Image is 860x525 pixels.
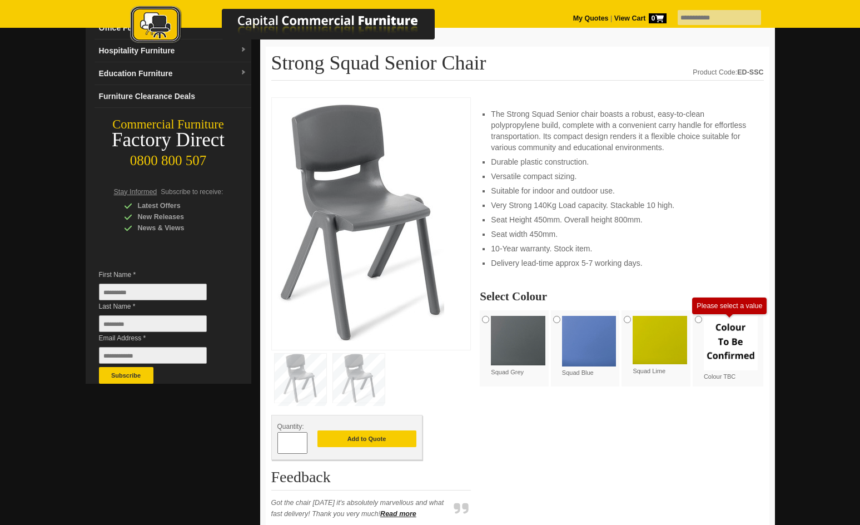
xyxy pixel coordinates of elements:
img: Squad Lime [633,316,687,364]
strong: View Cart [614,14,667,22]
li: Versatile compact sizing. [491,171,752,182]
img: dropdown [240,70,247,76]
label: Squad Blue [562,316,617,378]
h2: Feedback [271,469,471,491]
li: Delivery lead-time approx 5-7 working days. [491,257,752,269]
img: Squad Blue [562,316,617,366]
div: New Releases [124,211,230,222]
img: Capital Commercial Furniture Logo [100,6,489,46]
strong: ED-SSC [737,68,763,76]
span: Last Name * [99,301,223,312]
div: 0800 800 507 [86,147,251,169]
h2: Select Colour [480,291,763,302]
li: Seat Height 450mm. Overall height 800mm. [491,214,752,225]
li: The Strong Squad Senior chair boasts a robust, easy-to-clean polypropylene build, complete with a... [491,108,752,153]
span: Quantity: [277,423,304,430]
span: Email Address * [99,333,223,344]
div: Product Code: [693,67,763,78]
span: 0 [649,13,667,23]
li: Suitable for indoor and outdoor use. [491,185,752,196]
a: Read more [380,510,416,518]
label: Squad Grey [491,316,545,377]
h1: Strong Squad Senior Chair [271,52,764,81]
a: Education Furnituredropdown [95,62,251,85]
img: Colour TBC [704,316,758,370]
input: First Name * [99,284,207,300]
li: Durable plastic construction. [491,156,752,167]
img: Squad Grey [491,316,545,365]
li: Very Strong 140Kg Load capacity. Stackable 10 high. [491,200,752,211]
button: Add to Quote [317,430,416,447]
a: Furniture Clearance Deals [95,85,251,108]
div: Latest Offers [124,200,230,211]
li: 10-Year warranty. Stock item. [491,243,752,254]
a: Capital Commercial Furniture Logo [100,6,489,49]
div: Please select a value [697,302,762,310]
a: View Cart0 [612,14,666,22]
span: Stay Informed [114,188,157,196]
div: Factory Direct [86,132,251,148]
div: News & Views [124,222,230,234]
input: Email Address * [99,347,207,364]
li: Seat width 450mm. [491,229,752,240]
button: Subscribe [99,367,153,384]
input: Last Name * [99,315,207,332]
img: Strong Squad Senior Chair [277,103,444,341]
div: Commercial Furniture [86,117,251,132]
a: Office Furnituredropdown [95,17,251,39]
p: Got the chair [DATE] it's absolutely marvellous and what fast delivery! Thank you very much! [271,497,449,519]
span: Subscribe to receive: [161,188,223,196]
a: My Quotes [573,14,609,22]
label: Squad Lime [633,316,687,375]
a: Hospitality Furnituredropdown [95,39,251,62]
span: First Name * [99,269,223,280]
label: Colour TBC [704,316,758,381]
